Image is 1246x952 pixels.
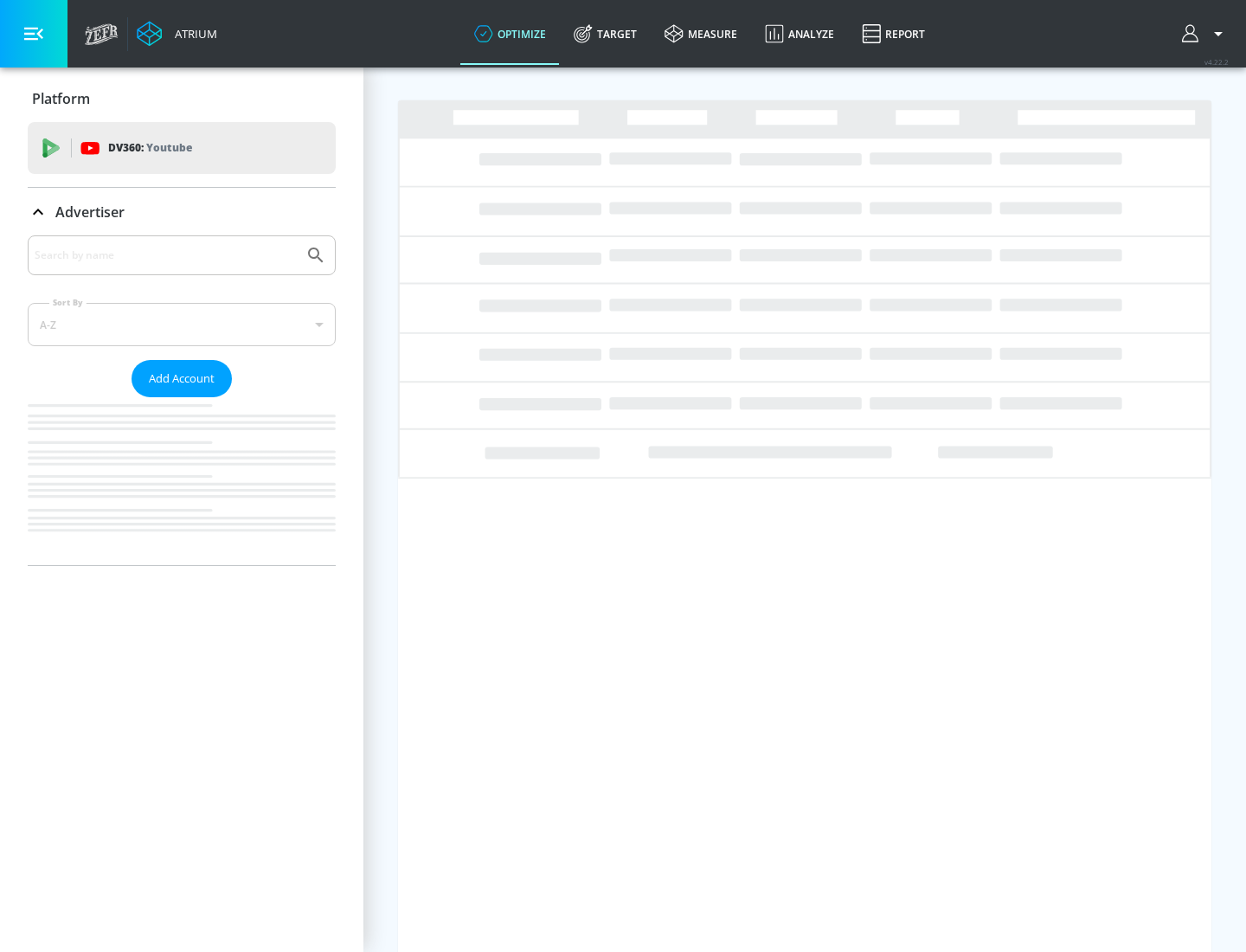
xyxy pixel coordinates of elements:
div: Advertiser [28,235,336,565]
div: DV360: Youtube [28,122,336,174]
label: Sort By [49,297,87,308]
div: Platform [28,74,336,123]
a: Analyze [751,3,848,65]
div: Advertiser [28,188,336,236]
a: Atrium [137,21,217,47]
p: DV360: [108,138,192,158]
a: optimize [460,3,560,65]
nav: list of Advertiser [28,397,336,565]
button: Add Account [132,360,232,397]
div: A-Z [28,303,336,346]
span: v 4.22.2 [1204,57,1229,67]
p: Youtube [146,138,192,157]
p: Advertiser [55,203,125,222]
a: measure [651,3,751,65]
span: Add Account [149,369,215,389]
div: Atrium [168,26,217,42]
a: Target [560,3,651,65]
p: Platform [32,89,90,108]
a: Report [848,3,939,65]
input: Search by name [35,244,297,267]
